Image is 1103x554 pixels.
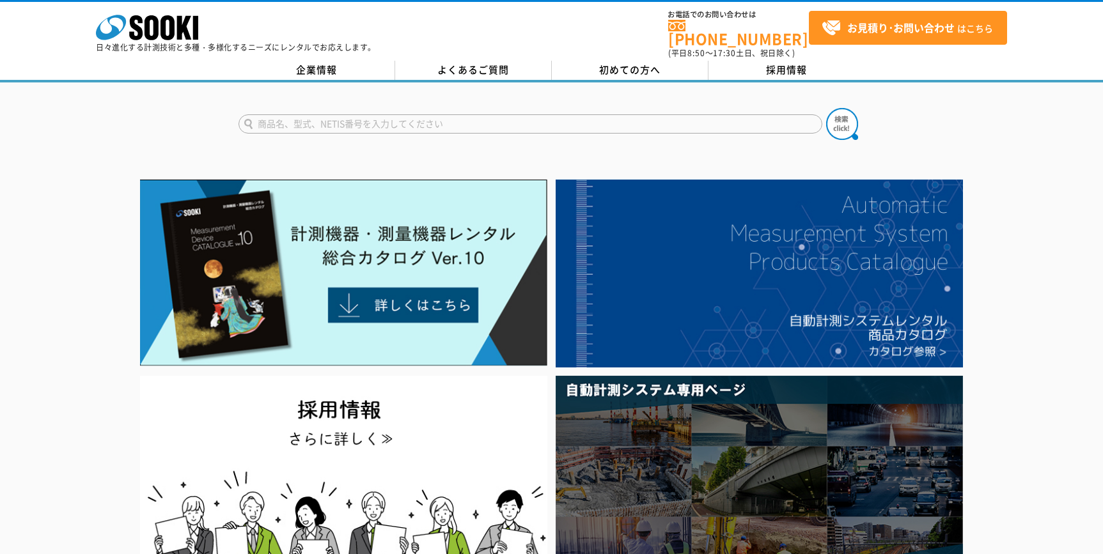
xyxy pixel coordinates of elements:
img: btn_search.png [826,108,858,140]
a: 採用情報 [708,61,865,80]
a: お見積り･お問い合わせはこちら [809,11,1007,45]
span: 初めての方へ [599,63,661,77]
span: はこちら [822,19,993,38]
p: 日々進化する計測技術と多種・多様化するニーズにレンタルでお応えします。 [96,43,376,51]
span: (平日 ～ 土日、祝日除く) [668,47,795,59]
a: [PHONE_NUMBER] [668,20,809,46]
a: 初めての方へ [552,61,708,80]
span: 17:30 [713,47,736,59]
img: 自動計測システムカタログ [556,180,963,367]
span: 8:50 [687,47,705,59]
a: よくあるご質問 [395,61,552,80]
input: 商品名、型式、NETIS番号を入力してください [239,114,822,134]
strong: お見積り･お問い合わせ [847,20,955,35]
a: 企業情報 [239,61,395,80]
span: お電話でのお問い合わせは [668,11,809,19]
img: Catalog Ver10 [140,180,547,366]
